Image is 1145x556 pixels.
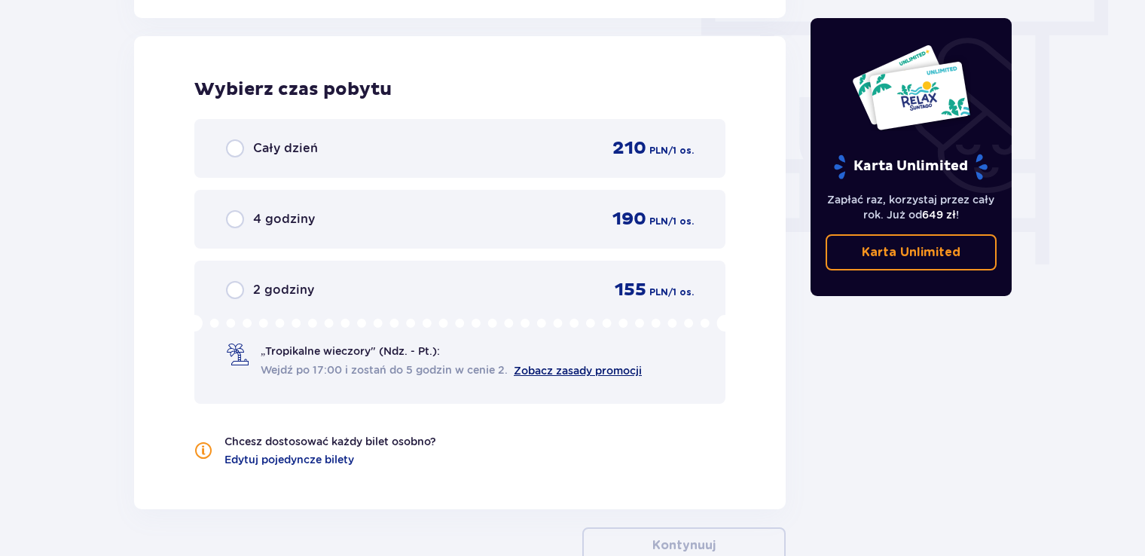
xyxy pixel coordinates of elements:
[224,434,436,449] p: Chcesz dostosować każdy bilet osobno?
[922,209,956,221] span: 649 zł
[826,192,997,222] p: Zapłać raz, korzystaj przez cały rok. Już od !
[649,144,668,157] span: PLN
[668,215,694,228] span: / 1 os.
[668,286,694,299] span: / 1 os.
[612,137,646,160] span: 210
[253,282,314,298] span: 2 godziny
[652,537,716,554] p: Kontynuuj
[832,154,989,180] p: Karta Unlimited
[253,211,315,228] span: 4 godziny
[649,215,668,228] span: PLN
[261,344,440,359] span: „Tropikalne wieczory" (Ndz. - Pt.):
[612,208,646,231] span: 190
[514,365,642,377] a: Zobacz zasady promocji
[649,286,668,299] span: PLN
[253,140,318,157] span: Cały dzień
[224,452,354,467] a: Edytuj pojedyncze bilety
[862,244,960,261] p: Karta Unlimited
[851,44,971,131] img: Dwie karty całoroczne do Suntago z napisem 'UNLIMITED RELAX', na białym tle z tropikalnymi liśćmi...
[826,234,997,270] a: Karta Unlimited
[615,279,646,301] span: 155
[261,362,508,377] span: Wejdź po 17:00 i zostań do 5 godzin w cenie 2.
[668,144,694,157] span: / 1 os.
[194,78,725,101] h2: Wybierz czas pobytu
